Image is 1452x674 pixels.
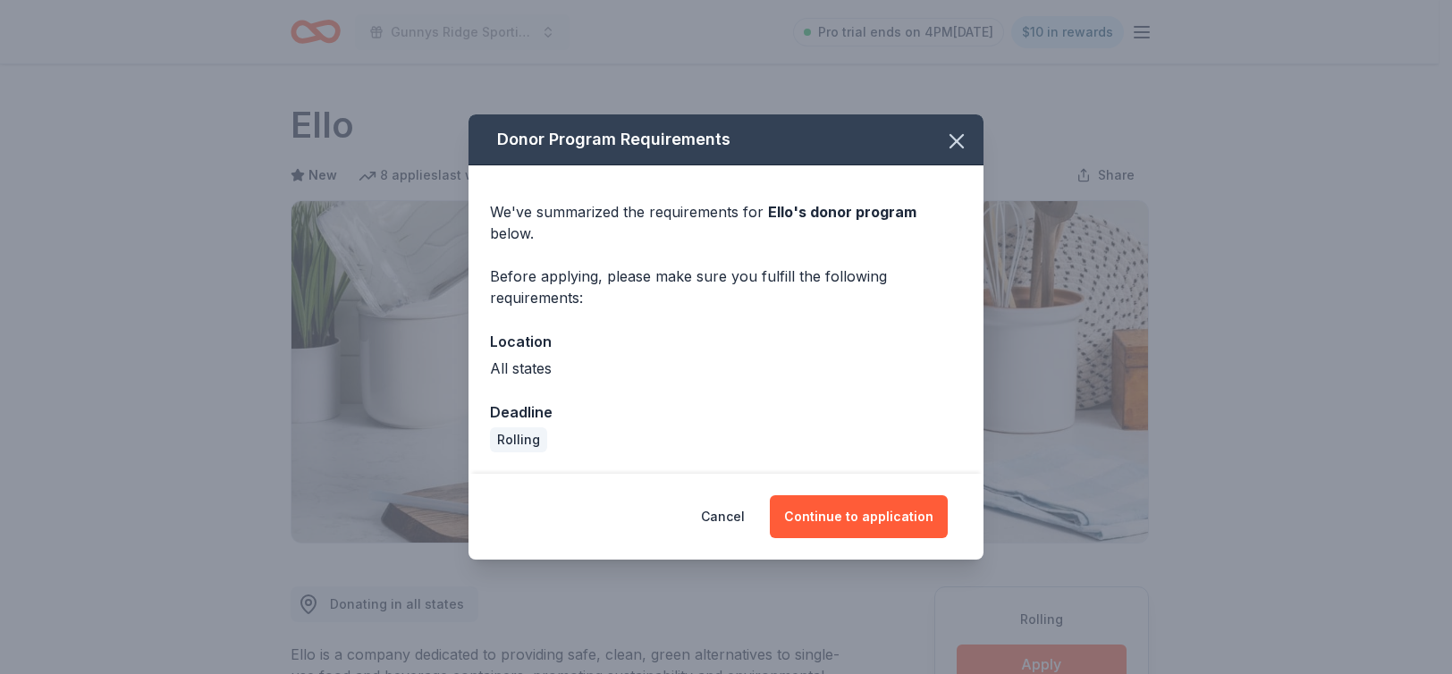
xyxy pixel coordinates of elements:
[490,265,962,308] div: Before applying, please make sure you fulfill the following requirements:
[490,201,962,244] div: We've summarized the requirements for below.
[768,203,916,221] span: Ello 's donor program
[770,495,948,538] button: Continue to application
[490,427,547,452] div: Rolling
[469,114,983,165] div: Donor Program Requirements
[490,358,962,379] div: All states
[490,400,962,424] div: Deadline
[490,330,962,353] div: Location
[701,495,745,538] button: Cancel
